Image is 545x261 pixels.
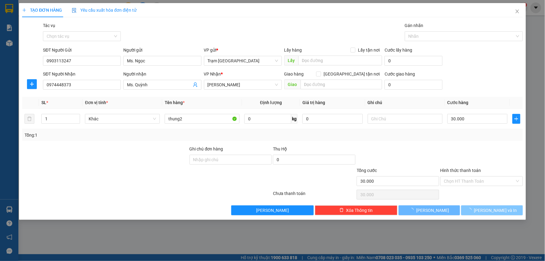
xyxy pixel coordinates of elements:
[399,205,460,215] button: [PERSON_NAME]
[193,82,198,87] span: user-add
[43,71,121,77] div: SĐT Người Nhận
[41,100,46,105] span: SL
[385,80,443,90] input: Cước giao hàng
[416,207,449,214] span: [PERSON_NAME]
[467,208,474,212] span: loading
[231,205,314,215] button: [PERSON_NAME]
[72,8,77,13] img: icon
[513,116,520,121] span: plus
[365,97,445,109] th: Ghi chú
[22,8,62,13] span: TẠO ĐƠN HÀNG
[355,47,382,53] span: Lấy tận nơi
[447,100,469,105] span: Cước hàng
[385,56,443,66] input: Cước lấy hàng
[43,47,121,53] div: SĐT Người Gửi
[43,23,55,28] label: Tác vụ
[321,71,382,77] span: [GEOGRAPHIC_DATA] tận nơi
[357,168,377,173] span: Tổng cước
[315,205,397,215] button: deleteXóa Thông tin
[27,79,37,89] button: plus
[385,72,415,76] label: Cước giao hàng
[123,71,201,77] div: Người nhận
[284,48,302,53] span: Lấy hàng
[409,208,416,212] span: loading
[368,114,443,124] input: Ghi Chú
[204,72,221,76] span: VP Nhận
[385,48,412,53] label: Cước lấy hàng
[260,100,282,105] span: Định lượng
[301,80,382,89] input: Dọc đường
[284,56,298,65] span: Lấy
[165,100,185,105] span: Tên hàng
[515,9,520,14] span: close
[405,23,424,28] label: Gán nhãn
[509,3,526,20] button: Close
[72,8,136,13] span: Yêu cầu xuất hóa đơn điện tử
[123,47,201,53] div: Người gửi
[302,114,363,124] input: 0
[284,72,304,76] span: Giao hàng
[273,146,287,151] span: Thu Hộ
[440,168,481,173] label: Hình thức thanh toán
[165,114,240,124] input: VD: Bàn, Ghế
[461,205,523,215] button: [PERSON_NAME] và In
[190,155,272,165] input: Ghi chú đơn hàng
[284,80,301,89] span: Giao
[27,82,36,87] span: plus
[302,100,325,105] span: Giá trị hàng
[25,132,210,138] div: Tổng: 1
[512,114,520,124] button: plus
[208,56,278,65] span: Trạm Sài Gòn
[346,207,373,214] span: Xóa Thông tin
[85,100,108,105] span: Đơn vị tính
[190,146,223,151] label: Ghi chú đơn hàng
[272,190,356,201] div: Chưa thanh toán
[298,56,382,65] input: Dọc đường
[340,208,344,213] span: delete
[256,207,289,214] span: [PERSON_NAME]
[204,47,282,53] div: VP gửi
[291,114,297,124] span: kg
[89,114,156,123] span: Khác
[22,8,26,12] span: plus
[474,207,517,214] span: [PERSON_NAME] và In
[25,114,34,124] button: delete
[208,80,278,89] span: Phan Thiết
